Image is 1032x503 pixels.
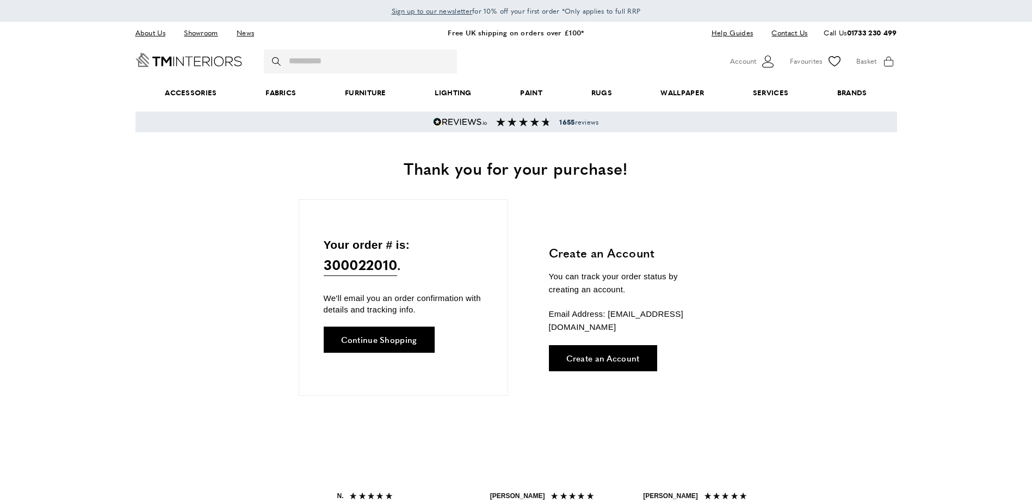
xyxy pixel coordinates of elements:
[636,76,728,109] a: Wallpaper
[566,354,640,362] span: Create an Account
[324,236,483,277] p: Your order # is: .
[392,6,641,16] span: for 10% off your first order *Only applies to full RRP
[176,26,226,40] a: Showroom
[404,156,628,180] span: Thank you for your purchase!
[324,254,398,276] span: 300022010
[135,26,174,40] a: About Us
[728,76,813,109] a: Services
[337,492,344,501] div: N.
[559,118,598,126] span: reviews
[559,117,574,127] strong: 1655
[392,5,473,16] a: Sign up to our newsletter
[813,76,891,109] a: Brands
[763,26,807,40] a: Contact Us
[550,492,597,503] div: 5 Stars
[549,244,709,261] h3: Create an Account
[730,56,756,67] span: Account
[324,327,435,353] a: Continue Shopping
[228,26,262,40] a: News
[392,6,473,16] span: Sign up to our newsletter
[643,492,698,501] div: [PERSON_NAME]
[140,76,241,109] span: Accessories
[549,270,709,296] p: You can track your order status by creating an account.
[790,53,843,70] a: Favourites
[496,76,567,109] a: Paint
[549,308,709,334] p: Email Address: [EMAIL_ADDRESS][DOMAIN_NAME]
[320,76,410,109] a: Furniture
[496,118,551,126] img: Reviews section
[324,292,483,315] p: We'll email you an order confirmation with details and tracking info.
[824,27,897,39] p: Call Us
[411,76,496,109] a: Lighting
[730,53,776,70] button: Customer Account
[567,76,636,109] a: Rugs
[847,27,897,38] a: 01733 230 499
[341,335,417,343] span: Continue Shopping
[549,345,657,371] a: Create an Account
[135,53,242,67] a: Go to Home page
[241,76,320,109] a: Fabrics
[703,26,761,40] a: Help Guides
[349,492,396,503] div: 5 Stars
[433,118,487,126] img: Reviews.io 5 stars
[703,492,751,503] div: 5 Stars
[272,50,283,73] button: Search
[490,492,545,501] div: [PERSON_NAME]
[790,56,823,67] span: Favourites
[448,27,584,38] a: Free UK shipping on orders over £100*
